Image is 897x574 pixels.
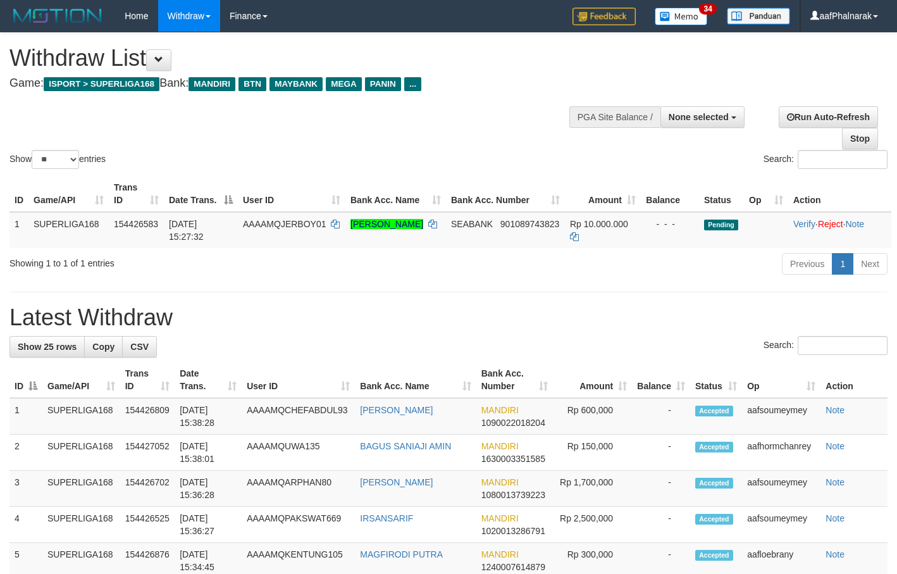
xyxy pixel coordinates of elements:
span: Accepted [695,550,733,561]
div: Showing 1 to 1 of 1 entries [9,252,364,270]
span: 34 [699,3,716,15]
div: - - - [646,218,694,230]
td: [DATE] 15:38:28 [175,398,242,435]
span: PANIN [365,77,401,91]
th: User ID: activate to sort column ascending [238,176,345,212]
span: Copy 1630003351585 to clipboard [481,454,545,464]
img: Feedback.jpg [572,8,636,25]
span: Copy 901089743823 to clipboard [500,219,559,229]
span: [DATE] 15:27:32 [169,219,204,242]
th: User ID: activate to sort column ascending [242,362,355,398]
th: Game/API: activate to sort column ascending [28,176,109,212]
td: AAAAMQARPHAN80 [242,471,355,507]
span: CSV [130,342,149,352]
h1: Withdraw List [9,46,585,71]
td: AAAAMQCHEFABDUL93 [242,398,355,435]
img: Button%20Memo.svg [655,8,708,25]
a: Stop [842,128,878,149]
span: None selected [669,112,729,122]
a: [PERSON_NAME] [360,405,433,415]
span: MANDIRI [481,405,519,415]
div: PGA Site Balance / [569,106,660,128]
th: Status [699,176,744,212]
th: Trans ID: activate to sort column ascending [120,362,175,398]
span: Accepted [695,514,733,525]
h4: Game: Bank: [9,77,585,90]
th: ID: activate to sort column descending [9,362,42,398]
img: MOTION_logo.png [9,6,106,25]
span: MAYBANK [269,77,323,91]
th: Date Trans.: activate to sort column ascending [175,362,242,398]
td: 154427052 [120,435,175,471]
td: aafsoumeymey [742,471,820,507]
td: Rp 2,500,000 [553,507,632,543]
a: [PERSON_NAME] [350,219,423,229]
th: Bank Acc. Name: activate to sort column ascending [345,176,446,212]
td: SUPERLIGA168 [42,471,120,507]
td: 154426525 [120,507,175,543]
span: BTN [238,77,266,91]
span: MANDIRI [189,77,235,91]
span: ... [404,77,421,91]
td: 154426702 [120,471,175,507]
label: Show entries [9,150,106,169]
th: Op: activate to sort column ascending [742,362,820,398]
th: Balance: activate to sort column ascending [632,362,690,398]
th: Amount: activate to sort column ascending [553,362,632,398]
span: MANDIRI [481,513,519,523]
input: Search: [798,150,888,169]
button: None selected [660,106,745,128]
span: SEABANK [451,219,493,229]
td: 154426809 [120,398,175,435]
a: CSV [122,336,157,358]
a: 1 [832,253,853,275]
td: AAAAMQPAKSWAT669 [242,507,355,543]
td: aafhormchanrey [742,435,820,471]
span: Accepted [695,478,733,489]
img: panduan.png [727,8,790,25]
td: aafsoumeymey [742,507,820,543]
span: MANDIRI [481,441,519,451]
span: MANDIRI [481,549,519,559]
td: - [632,435,690,471]
th: Status: activate to sort column ascending [690,362,742,398]
select: Showentries [32,150,79,169]
span: AAAAMQJERBOY01 [243,219,326,229]
span: Accepted [695,406,733,416]
span: Copy 1080013739223 to clipboard [481,490,545,500]
th: Bank Acc. Number: activate to sort column ascending [476,362,553,398]
span: MEGA [326,77,362,91]
td: 3 [9,471,42,507]
span: MANDIRI [481,477,519,487]
th: Game/API: activate to sort column ascending [42,362,120,398]
td: - [632,398,690,435]
td: 4 [9,507,42,543]
th: Action [788,176,891,212]
span: Copy 1020013286791 to clipboard [481,526,545,536]
th: ID [9,176,28,212]
span: Show 25 rows [18,342,77,352]
td: [DATE] 15:36:28 [175,471,242,507]
label: Search: [764,336,888,355]
span: 154426583 [114,219,158,229]
a: BAGUS SANIAJI AMIN [360,441,451,451]
a: Note [826,549,844,559]
a: Note [826,405,844,415]
td: · · [788,212,891,248]
a: Verify [793,219,815,229]
th: Trans ID: activate to sort column ascending [109,176,164,212]
td: SUPERLIGA168 [42,507,120,543]
a: Next [853,253,888,275]
span: Copy 1240007614879 to clipboard [481,562,545,572]
span: Accepted [695,442,733,452]
th: Amount: activate to sort column ascending [565,176,641,212]
a: MAGFIRODI PUTRA [360,549,443,559]
th: Date Trans.: activate to sort column descending [164,176,238,212]
th: Op: activate to sort column ascending [744,176,788,212]
th: Balance [641,176,699,212]
td: aafsoumeymey [742,398,820,435]
td: AAAAMQUWA135 [242,435,355,471]
span: Copy [92,342,114,352]
a: Show 25 rows [9,336,85,358]
h1: Latest Withdraw [9,305,888,330]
